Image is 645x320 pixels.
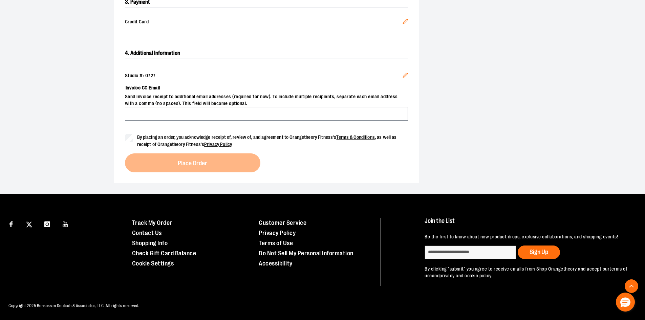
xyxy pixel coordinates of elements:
a: terms of use [425,266,627,278]
h4: Join the List [425,218,629,230]
a: Visit our X page [23,218,35,230]
button: Edit [397,67,413,85]
input: By placing an order, you acknowledge receipt of, review of, and agreement to Orangetheory Fitness... [125,134,133,142]
a: Check Gift Card Balance [132,250,196,257]
a: Visit our Instagram page [41,218,53,230]
a: Visit our Youtube page [60,218,71,230]
div: Studio #: 0727 [125,72,408,79]
p: Be the first to know about new product drops, exclusive collaborations, and shopping events! [425,234,629,240]
a: Accessibility [259,260,293,267]
label: Invoice CC Email [125,82,408,93]
a: privacy and cookie policy. [439,273,492,278]
span: By placing an order, you acknowledge receipt of, review of, and agreement to Orangetheory Fitness... [137,134,397,147]
a: Do Not Sell My Personal Information [259,250,353,257]
span: Send invoice receipt to additional email addresses (required for now). To include multiple recipi... [125,93,408,107]
a: Terms of Use [259,240,293,247]
a: Privacy Policy [259,230,296,236]
a: Terms & Conditions [336,134,375,140]
p: By clicking "submit" you agree to receive emails from Shop Orangetheory and accept our and [425,266,629,279]
a: Shopping Info [132,240,168,247]
img: Twitter [26,221,32,228]
a: Visit our Facebook page [5,218,17,230]
a: Privacy Policy [204,142,232,147]
input: enter email [425,246,516,259]
button: Sign Up [518,246,560,259]
span: Sign Up [530,249,548,255]
span: Copyright 2025 Bensussen Deutsch & Associates, LLC. All rights reserved. [8,303,139,308]
h2: 4. Additional Information [125,48,408,59]
a: Customer Service [259,219,306,226]
a: Track My Order [132,219,172,226]
a: Contact Us [132,230,162,236]
button: Hello, have a question? Let’s chat. [616,293,635,312]
button: Edit [397,13,413,31]
a: Cookie Settings [132,260,174,267]
button: Back To Top [625,279,638,293]
span: Credit Card [125,19,403,26]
